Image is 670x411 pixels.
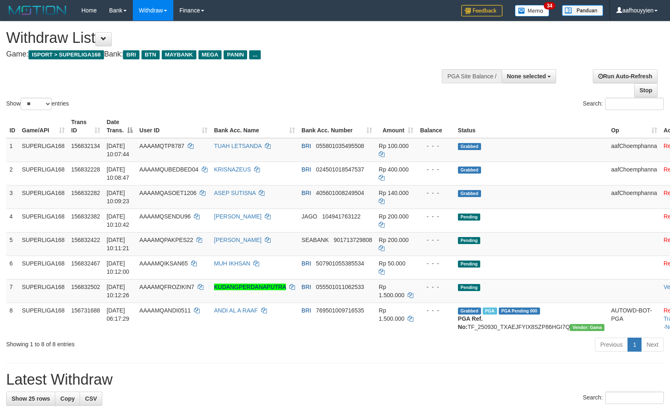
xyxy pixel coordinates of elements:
td: 4 [6,209,19,232]
span: Rp 1.500.000 [379,307,404,322]
span: Rp 140.000 [379,190,408,196]
span: Grabbed [458,143,481,150]
img: panduan.png [562,5,603,16]
th: Status [455,115,608,138]
span: Rp 1.500.000 [379,284,404,298]
a: Show 25 rows [6,392,55,406]
span: 156731688 [71,307,100,314]
span: PANIN [224,50,247,59]
th: Amount: activate to sort column ascending [375,115,417,138]
td: 5 [6,232,19,256]
td: aafChoemphanna [608,162,660,185]
span: BRI [302,190,311,196]
td: SUPERLIGA168 [19,185,68,209]
td: SUPERLIGA168 [19,256,68,279]
a: [PERSON_NAME] [214,213,262,220]
span: Copy 405601008249504 to clipboard [316,190,364,196]
span: [DATE] 10:07:44 [107,143,130,157]
span: ISPORT > SUPERLIGA168 [28,50,104,59]
span: Rp 50.000 [379,260,406,267]
span: Pending [458,284,480,291]
b: PGA Ref. No: [458,315,483,330]
div: - - - [420,142,451,150]
span: Vendor URL: https://trx31.1velocity.biz [570,324,604,331]
span: Rp 200.000 [379,213,408,220]
div: - - - [420,236,451,244]
span: [DATE] 10:09:23 [107,190,130,204]
span: SEABANK [302,237,329,243]
span: Rp 400.000 [379,166,408,173]
span: BRI [302,307,311,314]
span: [DATE] 10:11:21 [107,237,130,251]
span: [DATE] 10:08:47 [107,166,130,181]
span: Grabbed [458,308,481,315]
th: Balance [417,115,455,138]
a: TUAH LETSANDA [214,143,262,149]
td: SUPERLIGA168 [19,138,68,162]
a: Next [641,338,664,352]
span: Copy 507901055385534 to clipboard [316,260,364,267]
div: - - - [420,259,451,268]
span: Rp 100.000 [379,143,408,149]
span: AAAAMQTP8787 [139,143,184,149]
span: 156832282 [71,190,100,196]
td: SUPERLIGA168 [19,303,68,334]
span: 156832382 [71,213,100,220]
th: Game/API: activate to sort column ascending [19,115,68,138]
span: BRI [302,143,311,149]
td: 1 [6,138,19,162]
span: 156832422 [71,237,100,243]
td: SUPERLIGA168 [19,209,68,232]
div: Showing 1 to 8 of 8 entries [6,337,273,348]
td: 3 [6,185,19,209]
th: User ID: activate to sort column ascending [136,115,211,138]
span: BRI [302,166,311,173]
th: Bank Acc. Name: activate to sort column ascending [211,115,298,138]
a: [PERSON_NAME] [214,237,262,243]
span: BRI [302,284,311,290]
div: PGA Site Balance / [442,69,501,83]
h1: Withdraw List [6,30,439,46]
td: AUTOWD-BOT-PGA [608,303,660,334]
th: Bank Acc. Number: activate to sort column ascending [298,115,375,138]
td: 6 [6,256,19,279]
span: [DATE] 10:12:26 [107,284,130,298]
th: Date Trans.: activate to sort column descending [104,115,136,138]
a: Run Auto-Refresh [593,69,658,83]
label: Show entries [6,98,69,110]
a: CSV [80,392,102,406]
div: - - - [420,283,451,291]
span: Pending [458,214,480,221]
label: Search: [583,98,664,110]
span: 34 [544,2,555,9]
span: AAAAMQASOET1206 [139,190,197,196]
td: 2 [6,162,19,185]
span: MEGA [198,50,222,59]
span: AAAAMQIKSAN65 [139,260,188,267]
span: None selected [507,73,546,80]
a: KRISNAZEUS [214,166,251,173]
th: ID [6,115,19,138]
span: Copy 104941763122 to clipboard [322,213,361,220]
span: Grabbed [458,167,481,174]
span: CSV [85,395,97,402]
span: Copy 024501018547537 to clipboard [316,166,364,173]
a: KUDANGPERDANAPUTRA [214,284,286,290]
span: Copy 769501009716535 to clipboard [316,307,364,314]
td: SUPERLIGA168 [19,279,68,303]
a: ANDI AL A RAAF [214,307,258,314]
img: Feedback.jpg [461,5,503,16]
h4: Game: Bank: [6,50,439,59]
span: 156832467 [71,260,100,267]
span: [DATE] 10:12:00 [107,260,130,275]
span: BRI [123,50,139,59]
td: 7 [6,279,19,303]
span: AAAAMQPAKPES22 [139,237,193,243]
label: Search: [583,392,664,404]
span: Copy [60,395,75,402]
div: - - - [420,165,451,174]
td: SUPERLIGA168 [19,232,68,256]
span: [DATE] 10:10:42 [107,213,130,228]
span: AAAAMQANDI0511 [139,307,191,314]
span: Copy 901713729808 to clipboard [334,237,372,243]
